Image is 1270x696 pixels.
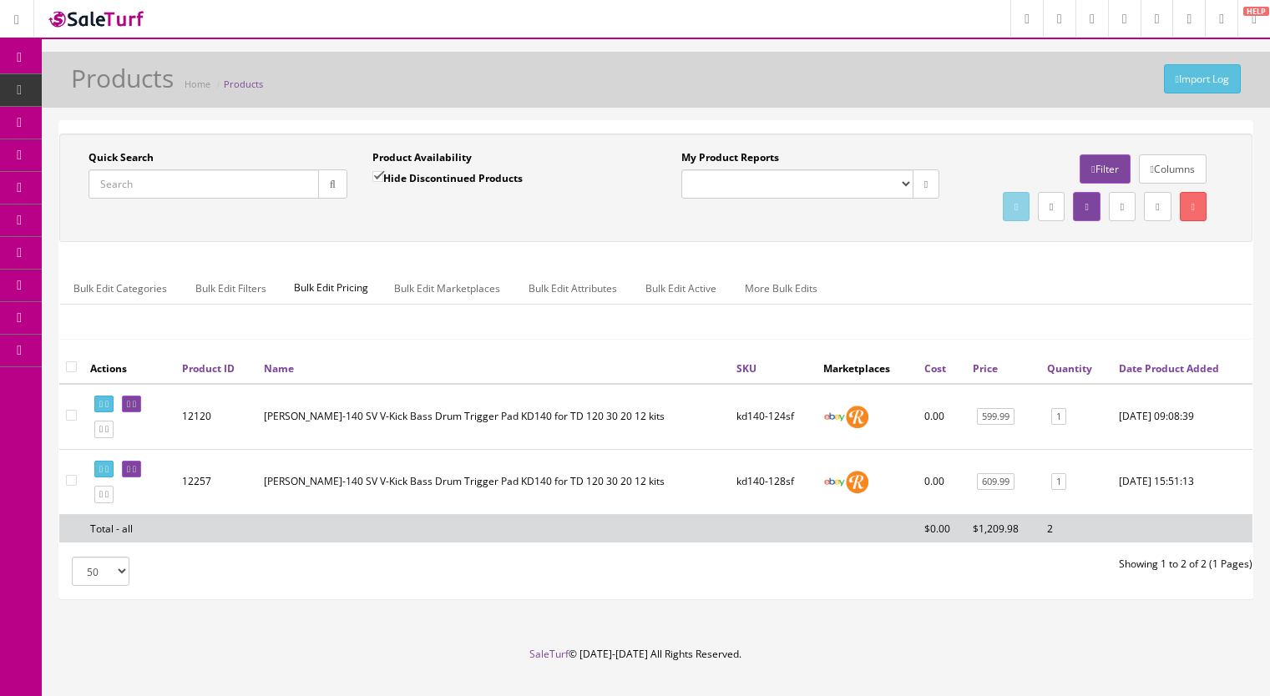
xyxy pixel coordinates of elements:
td: Roland KD-140 SV V-Kick Bass Drum Trigger Pad KD140 for TD 120 30 20 12 kits [257,449,730,514]
td: 12257 [175,449,257,514]
a: 1 [1051,473,1066,491]
td: 0.00 [918,384,966,450]
label: Product Availability [372,150,472,165]
td: Roland KD-140 SV V-Kick Bass Drum Trigger Pad KD140 for TD 120 30 20 12 kits [257,384,730,450]
a: 1 [1051,408,1066,426]
td: 0.00 [918,449,966,514]
a: Name [264,361,294,376]
label: Quick Search [89,150,154,165]
a: Bulk Edit Categories [60,272,180,305]
a: Bulk Edit Filters [182,272,280,305]
td: Total - all [83,514,175,542]
a: 609.99 [977,473,1014,491]
span: HELP [1243,7,1269,16]
a: Bulk Edit Marketplaces [381,272,514,305]
td: 12120 [175,384,257,450]
a: Import Log [1164,64,1241,93]
td: 2 [1040,514,1112,542]
input: Hide Discontinued Products [372,171,383,182]
span: Bulk Edit Pricing [281,272,381,304]
a: Bulk Edit Attributes [515,272,630,305]
a: Date Product Added [1119,361,1219,376]
div: Showing 1 to 2 of 2 (1 Pages) [656,557,1266,572]
img: ebay [823,406,846,428]
img: SaleTurf [47,8,147,30]
a: Products [224,78,263,90]
a: Filter [1080,154,1130,184]
a: More Bulk Edits [731,272,831,305]
th: Marketplaces [817,353,918,383]
a: SaleTurf [529,647,569,661]
td: $1,209.98 [966,514,1040,542]
a: Quantity [1047,361,1092,376]
img: ebay [823,471,846,493]
td: kd140-124sf [730,384,817,450]
a: 599.99 [977,408,1014,426]
img: reverb [846,471,868,493]
a: Price [973,361,998,376]
a: Home [185,78,210,90]
h1: Products [71,64,174,92]
td: 2025-10-14 15:51:13 [1112,449,1252,514]
td: $0.00 [918,514,966,542]
td: 2025-09-12 09:08:39 [1112,384,1252,450]
a: Columns [1139,154,1207,184]
td: kd140-128sf [730,449,817,514]
img: reverb [846,406,868,428]
a: Bulk Edit Active [632,272,730,305]
label: My Product Reports [681,150,779,165]
th: Actions [83,353,175,383]
a: Cost [924,361,946,376]
a: SKU [736,361,756,376]
a: Product ID [182,361,235,376]
label: Hide Discontinued Products [372,169,523,186]
input: Search [89,169,319,199]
